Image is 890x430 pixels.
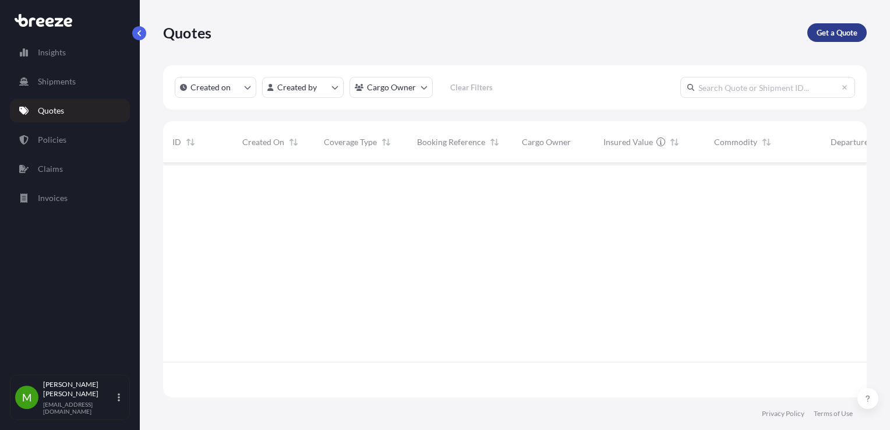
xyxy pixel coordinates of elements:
[172,136,181,148] span: ID
[762,409,804,418] a: Privacy Policy
[450,82,493,93] p: Clear Filters
[10,157,130,181] a: Claims
[38,163,63,175] p: Claims
[242,136,284,148] span: Created On
[43,380,115,399] p: [PERSON_NAME] [PERSON_NAME]
[38,76,76,87] p: Shipments
[379,135,393,149] button: Sort
[603,136,653,148] span: Insured Value
[349,77,433,98] button: cargoOwner Filter options
[522,136,571,148] span: Cargo Owner
[183,135,197,149] button: Sort
[175,77,256,98] button: createdOn Filter options
[10,186,130,210] a: Invoices
[814,409,853,418] a: Terms of Use
[807,23,867,42] a: Get a Quote
[10,99,130,122] a: Quotes
[163,23,211,42] p: Quotes
[10,128,130,151] a: Policies
[10,41,130,64] a: Insights
[760,135,774,149] button: Sort
[38,134,66,146] p: Policies
[10,70,130,93] a: Shipments
[417,136,485,148] span: Booking Reference
[22,392,32,403] span: M
[38,47,66,58] p: Insights
[43,401,115,415] p: [EMAIL_ADDRESS][DOMAIN_NAME]
[817,27,857,38] p: Get a Quote
[714,136,757,148] span: Commodity
[680,77,855,98] input: Search Quote or Shipment ID...
[38,105,64,117] p: Quotes
[667,135,681,149] button: Sort
[38,192,68,204] p: Invoices
[262,77,344,98] button: createdBy Filter options
[831,136,868,148] span: Departure
[287,135,301,149] button: Sort
[324,136,377,148] span: Coverage Type
[190,82,231,93] p: Created on
[488,135,501,149] button: Sort
[439,78,504,97] button: Clear Filters
[277,82,317,93] p: Created by
[367,82,416,93] p: Cargo Owner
